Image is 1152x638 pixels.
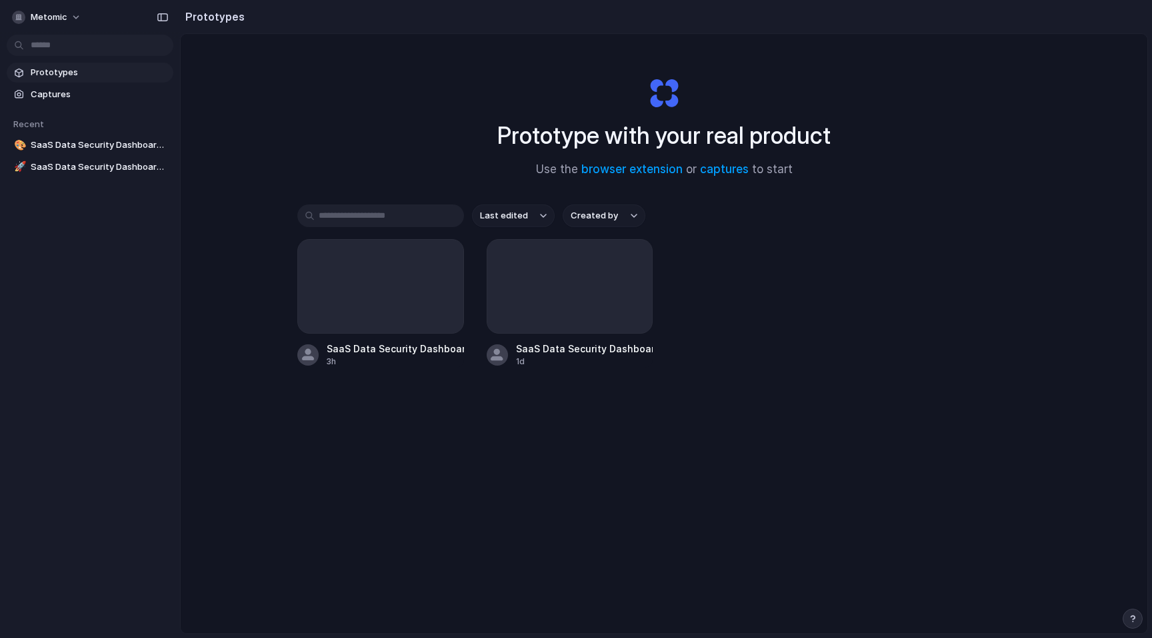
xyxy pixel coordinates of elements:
[516,356,653,368] div: 1d
[180,9,245,25] h2: Prototypes
[327,342,464,356] div: SaaS Data Security Dashboard V2
[7,85,173,105] a: Captures
[12,160,25,174] button: 🚀
[31,139,168,152] span: SaaS Data Security Dashboard V2
[581,162,683,176] a: browser extension
[700,162,749,176] a: captures
[480,209,528,222] span: Last edited
[14,138,23,153] div: 🎨
[563,204,645,227] button: Created by
[472,204,555,227] button: Last edited
[497,118,831,153] h1: Prototype with your real product
[31,11,67,24] span: Metomic
[7,63,173,83] a: Prototypes
[487,239,653,368] a: SaaS Data Security Dashboard V11d
[31,66,168,79] span: Prototypes
[7,157,173,177] a: 🚀SaaS Data Security Dashboard V1
[327,356,464,368] div: 3h
[571,209,618,222] span: Created by
[31,160,168,174] span: SaaS Data Security Dashboard V1
[536,161,793,178] span: Use the or to start
[516,342,653,356] div: SaaS Data Security Dashboard V1
[7,7,88,28] button: Metomic
[14,159,23,174] div: 🚀
[13,119,44,129] span: Recent
[7,135,173,155] a: 🎨SaaS Data Security Dashboard V2
[297,239,464,368] a: SaaS Data Security Dashboard V23h
[12,139,25,152] button: 🎨
[31,88,168,101] span: Captures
